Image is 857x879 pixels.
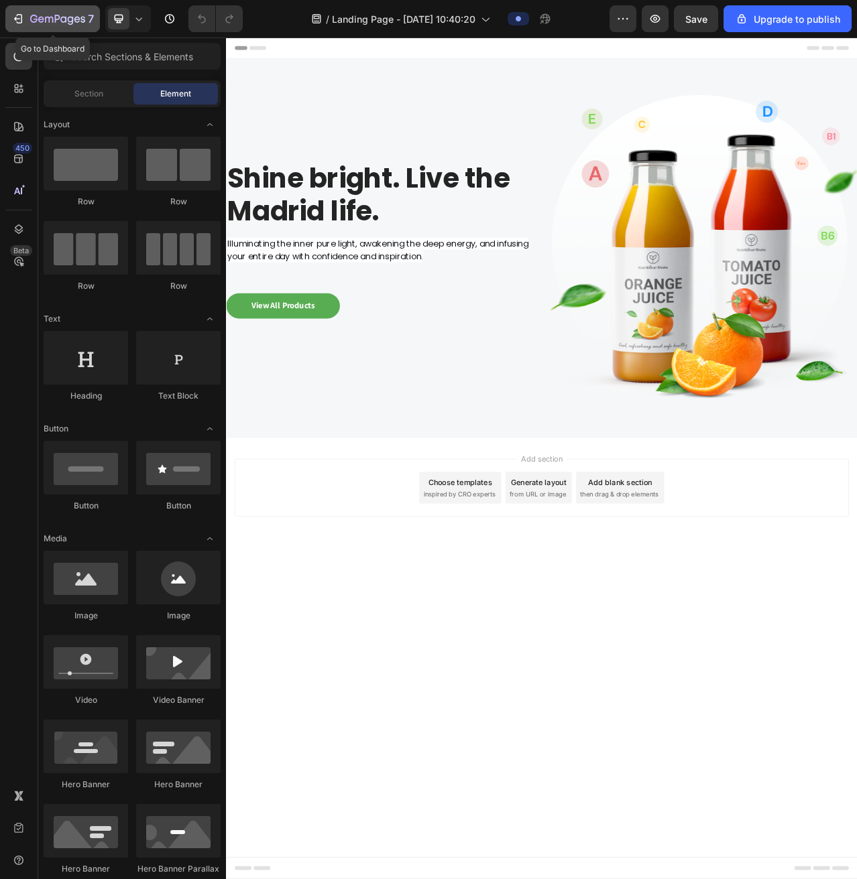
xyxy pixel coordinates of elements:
[44,863,128,875] div: Hero Banner
[44,43,221,70] input: Search Sections & Elements
[136,779,221,791] div: Hero Banner
[44,694,128,706] div: Video
[674,5,718,32] button: Save
[371,530,435,544] span: Add section
[136,863,221,875] div: Hero Banner Parallax
[74,88,103,100] span: Section
[136,694,221,706] div: Video Banner
[5,5,100,32] button: 7
[136,390,221,402] div: Text Block
[44,390,128,402] div: Heading
[199,308,221,330] span: Toggle open
[44,500,128,512] div: Button
[44,423,68,435] span: Button
[44,779,128,791] div: Hero Banner
[685,13,707,25] span: Save
[44,533,67,545] span: Media
[44,196,128,208] div: Row
[44,280,128,292] div: Row
[10,245,32,256] div: Beta
[199,114,221,135] span: Toggle open
[44,313,60,325] span: Text
[160,88,191,100] span: Element
[44,610,128,622] div: Image
[735,12,840,26] div: Upgrade to publish
[136,500,221,512] div: Button
[199,528,221,549] span: Toggle open
[461,560,543,574] div: Add blank section
[226,38,857,879] iframe: Design area
[199,418,221,439] span: Toggle open
[258,560,339,574] div: Choose templates
[13,143,32,153] div: 450
[724,5,852,32] button: Upgrade to publish
[251,577,343,589] span: inspired by CRO experts
[332,12,475,26] span: Landing Page - [DATE] 10:40:20
[326,12,329,26] span: /
[413,49,805,489] img: Alt Image
[188,5,243,32] div: Undo/Redo
[136,610,221,622] div: Image
[136,280,221,292] div: Row
[451,577,551,589] span: then drag & drop elements
[88,11,94,27] p: 7
[361,577,433,589] span: from URL or image
[44,119,70,131] span: Layout
[363,560,434,574] div: Generate layout
[136,196,221,208] div: Row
